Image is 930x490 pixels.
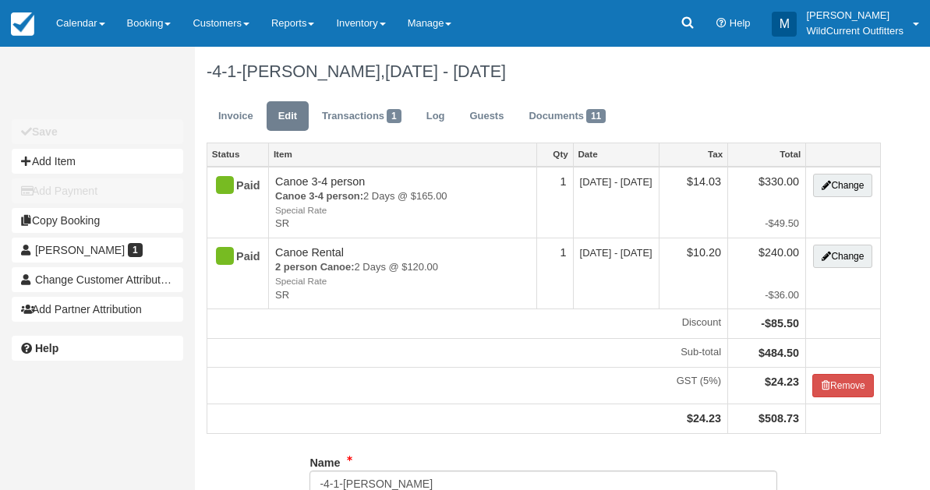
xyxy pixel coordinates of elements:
[734,217,799,231] em: -$49.50
[586,109,606,123] span: 11
[728,143,805,165] a: Total
[537,238,573,308] td: 1
[207,62,881,81] h1: -4-1-[PERSON_NAME],
[128,243,143,257] span: 1
[813,245,872,268] button: Change
[275,275,530,288] em: Special Rate
[758,347,799,359] strong: $484.50
[517,101,617,132] a: Documents11
[269,167,537,238] td: Canoe 3-4 person
[267,101,309,132] a: Edit
[12,149,183,174] button: Add Item
[12,238,183,263] a: [PERSON_NAME] 1
[812,374,874,397] button: Remove
[580,176,652,188] span: [DATE] - [DATE]
[32,125,58,138] b: Save
[275,204,530,217] em: Special Rate
[275,260,530,287] em: 2 Days @ $120.00
[765,375,799,388] strong: $24.23
[275,261,355,273] strong: 2 person Canoe
[35,273,175,286] span: Change Customer Attribution
[728,238,806,308] td: $240.00
[12,297,183,322] button: Add Partner Attribution
[269,238,537,308] td: Canoe Rental
[730,17,751,29] span: Help
[12,178,183,203] button: Add Payment
[716,19,727,29] i: Help
[214,174,249,199] div: Paid
[734,288,799,303] em: -$36.00
[537,167,573,238] td: 1
[458,101,515,132] a: Guests
[11,12,34,36] img: checkfront-main-nav-mini-logo.png
[214,374,721,389] em: GST (5%)
[659,143,727,165] a: Tax
[806,23,903,39] p: WildCurrent Outfitters
[659,238,727,308] td: $10.20
[12,119,183,144] button: Save
[310,101,413,132] a: Transactions1
[687,412,721,425] strong: $24.23
[772,12,797,37] div: M
[214,245,249,270] div: Paid
[580,247,652,259] span: [DATE] - [DATE]
[415,101,457,132] a: Log
[35,244,125,256] span: [PERSON_NAME]
[806,8,903,23] p: [PERSON_NAME]
[207,101,265,132] a: Invoice
[758,412,799,425] strong: $508.73
[214,316,721,330] em: Discount
[12,267,183,292] button: Change Customer Attribution
[207,143,268,165] a: Status
[761,317,799,330] strong: -$85.50
[12,336,183,361] a: Help
[537,143,572,165] a: Qty
[275,190,363,202] strong: Canoe 3-4 person
[574,143,659,165] a: Date
[728,167,806,238] td: $330.00
[269,143,536,165] a: Item
[659,167,727,238] td: $14.03
[309,449,340,471] label: Name
[387,109,401,123] span: 1
[12,208,183,233] button: Copy Booking
[275,288,530,303] em: SR
[275,217,530,231] em: SR
[385,62,506,81] span: [DATE] - [DATE]
[35,342,58,354] b: Help
[813,174,872,197] button: Change
[275,189,530,217] em: 2 Days @ $165.00
[214,345,721,360] em: Sub-total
